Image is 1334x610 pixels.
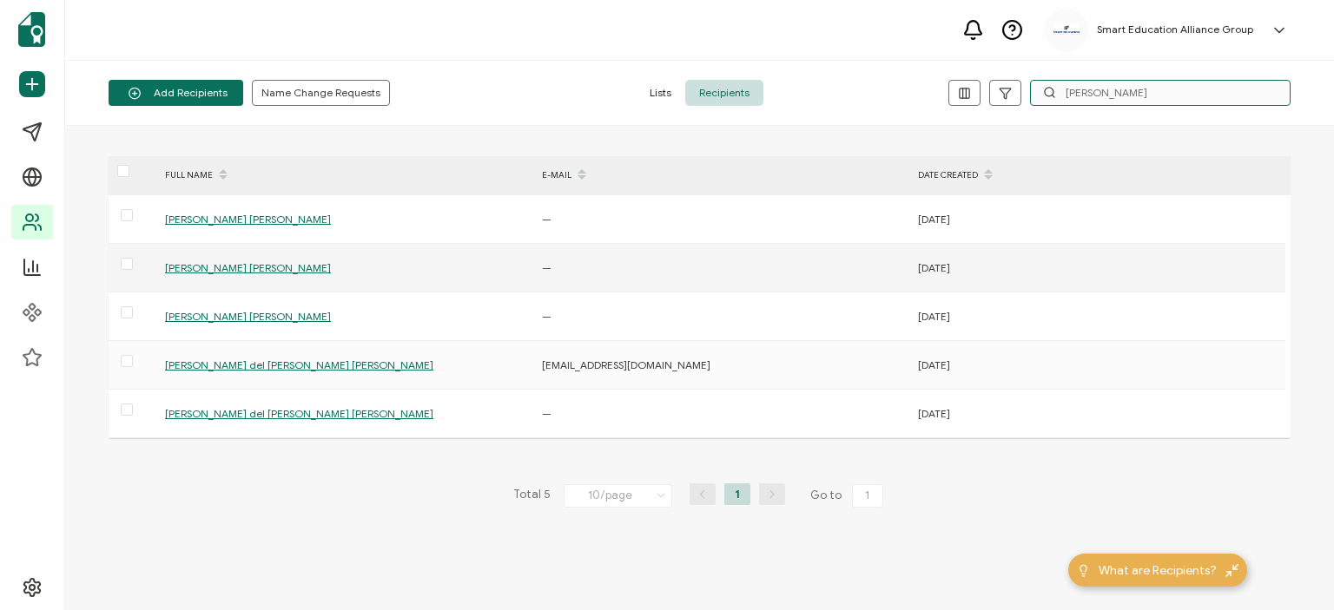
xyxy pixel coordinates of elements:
span: [DATE] [918,310,950,323]
span: Total 5 [513,483,551,508]
span: [PERSON_NAME] del [PERSON_NAME] [PERSON_NAME] [165,407,433,420]
div: DATE CREATED [909,161,1285,190]
span: Recipients [685,80,763,106]
span: [PERSON_NAME] [PERSON_NAME] [165,261,331,274]
span: — [542,261,551,274]
span: [DATE] [918,407,950,420]
input: Select [564,484,672,508]
span: [DATE] [918,213,950,226]
span: — [542,407,551,420]
span: [DATE] [918,261,950,274]
span: What are Recipients? [1099,561,1217,580]
span: — [542,213,551,226]
h5: Smart Education Alliance Group [1097,23,1253,36]
li: 1 [724,483,750,505]
img: sertifier-logomark-colored.svg [18,12,45,47]
span: Name Change Requests [261,88,380,98]
span: Lists [636,80,685,106]
span: — [542,310,551,323]
button: Add Recipients [109,80,243,106]
span: [PERSON_NAME] [PERSON_NAME] [165,310,331,323]
span: [DATE] [918,358,950,371]
iframe: Chat Widget [1247,527,1334,610]
img: minimize-icon.svg [1225,564,1238,577]
img: 111c7b32-d500-4ce1-86d1-718dc6ccd280.jpg [1053,24,1080,36]
span: [EMAIL_ADDRESS][DOMAIN_NAME] [542,358,710,371]
span: [PERSON_NAME] [PERSON_NAME] [165,213,331,226]
span: [PERSON_NAME] del [PERSON_NAME] [PERSON_NAME] [165,358,433,371]
div: E-MAIL [533,161,909,190]
button: Name Change Requests [252,80,390,106]
span: Go to [810,483,887,508]
input: Search [1030,80,1291,106]
div: FULL NAME [156,161,533,190]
